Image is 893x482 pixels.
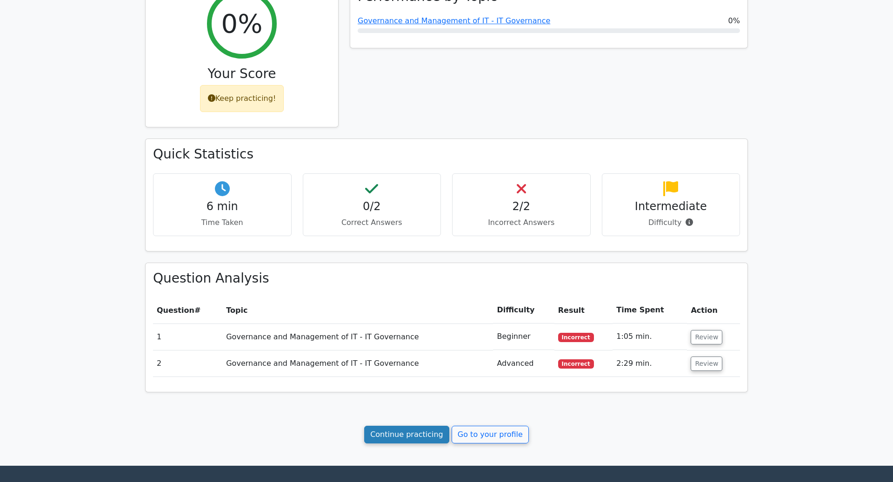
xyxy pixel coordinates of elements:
h3: Quick Statistics [153,146,740,162]
td: Beginner [493,324,554,350]
th: Time Spent [613,297,687,324]
a: Governance and Management of IT - IT Governance [358,16,550,25]
h3: Question Analysis [153,271,740,286]
p: Incorrect Answers [460,217,583,228]
h4: 0/2 [311,200,433,213]
p: Time Taken [161,217,284,228]
th: # [153,297,222,324]
span: Question [157,306,194,315]
h3: Your Score [153,66,331,82]
span: Incorrect [558,359,594,369]
th: Topic [222,297,493,324]
h4: 6 min [161,200,284,213]
h2: 0% [221,8,263,39]
a: Continue practicing [364,426,449,443]
th: Difficulty [493,297,554,324]
a: Go to your profile [452,426,529,443]
button: Review [691,330,722,344]
td: Governance and Management of IT - IT Governance [222,350,493,377]
button: Review [691,357,722,371]
p: Difficulty [610,217,733,228]
td: 2:29 min. [613,350,687,377]
th: Action [687,297,740,324]
td: Advanced [493,350,554,377]
span: Incorrect [558,333,594,342]
h4: 2/2 [460,200,583,213]
h4: Intermediate [610,200,733,213]
td: 2 [153,350,222,377]
td: Governance and Management of IT - IT Governance [222,324,493,350]
span: 0% [728,15,740,26]
td: 1 [153,324,222,350]
p: Correct Answers [311,217,433,228]
td: 1:05 min. [613,324,687,350]
div: Keep practicing! [200,85,284,112]
th: Result [554,297,613,324]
